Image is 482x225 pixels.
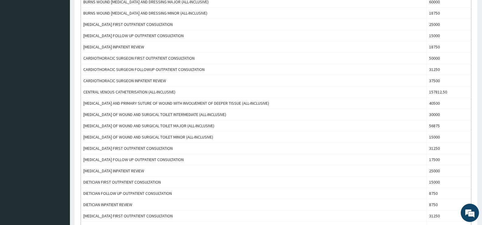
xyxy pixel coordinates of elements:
td: 31250 [427,210,471,222]
td: 15000 [427,30,471,41]
td: 50000 [427,53,471,64]
td: [MEDICAL_DATA] FIRST OUTPATIENT CONSULTATION [81,210,427,222]
td: 56875 [427,120,471,132]
td: 40500 [427,98,471,109]
td: 157812.50 [427,86,471,98]
td: 37500 [427,75,471,86]
td: 18750 [427,8,471,19]
td: 18750 [427,41,471,53]
td: 8750 [427,188,471,199]
td: DIETICIAN INPATIENT REVIEW [81,199,427,210]
td: [MEDICAL_DATA] OF WOUND AND SURGICAL TOILET MAJOR (ALL-INCLUSIVE) [81,120,427,132]
td: CARDIOTHORACIC SURGEON FOLLOWUP OUTPATIENT CONSULTATION [81,64,427,75]
td: [MEDICAL_DATA] INPATIENT REVIEW [81,41,427,53]
td: [MEDICAL_DATA] FOLLOW UP OUTPATIENT CONSULTATION [81,154,427,165]
td: 25000 [427,165,471,177]
td: [MEDICAL_DATA] AND PRIMARY SUTURE OF WOUND WITH INVOLVEMENT OF DEEPER TISSUE (ALL-INCLUSIVE) [81,98,427,109]
td: 25000 [427,19,471,30]
div: Minimize live chat window [100,3,114,18]
td: CARDIOTHORACIC SURGEON FIRST OUTPATIENT CONSULTATION [81,53,427,64]
td: 31250 [427,64,471,75]
td: 15000 [427,177,471,188]
td: DIETICIAN FIRST OUTPATIENT CONSULTATION [81,177,427,188]
td: 30000 [427,109,471,120]
td: [MEDICAL_DATA] INPATIENT REVIEW [81,165,427,177]
td: DIETICIAN FOLLOW UP OUTPATIENT CONSULTATION [81,188,427,199]
td: 8750 [427,199,471,210]
td: 17500 [427,154,471,165]
td: CENTRAL VENOUS CATHETERISATION (ALL-INCLUSIVE) [81,86,427,98]
td: 15000 [427,132,471,143]
span: We're online! [35,71,84,133]
td: [MEDICAL_DATA] FIRST OUTPATIENT CONSULTATION [81,143,427,154]
td: CARDIOTHORACIC SURGEON INPATIENT REVIEW [81,75,427,86]
td: [MEDICAL_DATA] OF WOUND AND SURGICAL TOILET MINOR (ALL-INCLUSIVE) [81,132,427,143]
td: BURNS WOUND [MEDICAL_DATA] AND DRESSING MINOR (ALL-INCLUSIVE) [81,8,427,19]
td: [MEDICAL_DATA] FOLLOW UP OUTPATIENT CONSULTATION [81,30,427,41]
textarea: Type your message and hit 'Enter' [3,156,116,177]
td: 31250 [427,143,471,154]
td: [MEDICAL_DATA] FIRST OUTPATIENT CONSULTATION [81,19,427,30]
div: Chat with us now [32,34,102,42]
td: [MEDICAL_DATA] OF WOUND AND SURGICAL TOILET INTERMEDIATE (ALL-INCLUSIVE) [81,109,427,120]
img: d_794563401_company_1708531726252_794563401 [11,30,25,46]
